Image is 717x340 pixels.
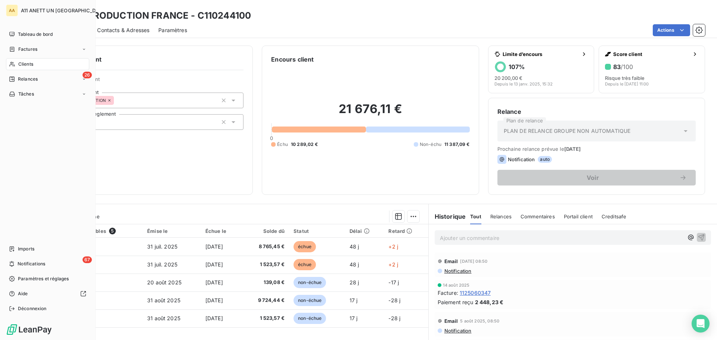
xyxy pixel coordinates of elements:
div: Émise le [147,228,196,234]
h6: 83 [613,63,633,71]
div: Pièces comptables [59,228,138,234]
span: +2 j [388,243,398,250]
span: 1125060347 [460,289,491,297]
span: 26 [83,72,92,78]
span: 10 289,02 € [291,141,318,148]
button: Voir [497,170,696,185]
span: 139,08 € [246,279,285,286]
span: /100 [621,63,633,71]
div: Délai [350,228,380,234]
span: PLAN DE RELANCE GROUPE NON AUTOMATIQUE [504,127,631,135]
h6: Encours client [271,55,314,64]
span: échue [294,241,316,252]
span: Depuis le [DATE] 11:00 [605,82,649,86]
span: Paramètres [158,26,187,34]
span: non-échue [294,277,326,288]
span: Échu [277,141,288,148]
span: Facture : [438,289,458,297]
span: [DATE] 08:50 [460,259,487,263]
span: Creditsafe [602,213,627,219]
span: 67 [83,256,92,263]
span: Notification [444,268,472,274]
div: Retard [388,228,423,234]
span: Tout [470,213,481,219]
span: 8 765,45 € [246,243,285,250]
span: Email [444,318,458,324]
input: Ajouter une valeur [114,97,120,104]
span: 31 août 2025 [147,315,180,321]
div: Open Intercom Messenger [692,315,710,333]
span: Voir [506,175,679,181]
span: Risque très faible [605,75,645,81]
span: Limite d’encours [503,51,578,57]
div: Échue le [205,228,237,234]
button: Limite d’encours107%20 200,00 €Depuis le 13 janv. 2025, 15:32 [488,46,595,93]
span: Notification [508,156,535,162]
span: 48 j [350,243,359,250]
span: Imports [18,246,34,252]
span: Notification [444,328,472,334]
span: échue [294,259,316,270]
span: 5 [109,228,116,234]
span: 31 juil. 2025 [147,261,177,268]
span: [DATE] [205,297,223,303]
span: non-échue [294,295,326,306]
span: A11 ANETT UN [GEOGRAPHIC_DATA] [21,7,107,13]
span: Score client [613,51,689,57]
a: Aide [6,288,89,300]
span: [DATE] [205,315,223,321]
span: Email [444,258,458,264]
span: -28 j [388,297,400,303]
span: Non-échu [420,141,441,148]
span: Paramètres et réglages [18,275,69,282]
button: Score client83/100Risque très faibleDepuis le [DATE] 11:00 [599,46,705,93]
span: Déconnexion [18,305,47,312]
span: Factures [18,46,37,53]
span: Aide [18,290,28,297]
span: 31 juil. 2025 [147,243,177,250]
div: AA [6,4,18,16]
span: -28 j [388,315,400,321]
span: 2 448,23 € [475,298,504,306]
button: Actions [653,24,690,36]
span: [DATE] [205,279,223,286]
span: Paiement reçu [438,298,474,306]
span: Tâches [18,91,34,97]
span: 31 août 2025 [147,297,180,303]
h6: Historique [429,212,466,221]
span: Relances [18,76,38,82]
h6: 107 % [509,63,525,71]
span: 0 [270,135,273,141]
span: Prochaine relance prévue le [497,146,696,152]
span: 1 523,57 € [246,315,285,322]
h3: CPK PRODUCTION FRANCE - C110244100 [66,9,251,22]
span: Tableau de bord [18,31,53,38]
span: 20 août 2025 [147,279,181,286]
span: Portail client [564,213,593,219]
h6: Relance [497,107,696,116]
span: Propriétés Client [60,76,243,87]
span: 11 387,09 € [444,141,470,148]
div: Statut [294,228,341,234]
h2: 21 676,11 € [271,102,469,124]
span: 28 j [350,279,359,286]
span: 5 août 2025, 08:50 [460,319,499,323]
div: Solde dû [246,228,285,234]
span: non-échue [294,313,326,324]
span: [DATE] [205,243,223,250]
span: 17 j [350,297,358,303]
span: Relances [490,213,512,219]
span: [DATE] [205,261,223,268]
span: 20 200,00 € [494,75,522,81]
span: auto [538,156,552,163]
span: -17 j [388,279,399,286]
span: 48 j [350,261,359,268]
span: 9 724,44 € [246,297,285,304]
span: 17 j [350,315,358,321]
span: +2 j [388,261,398,268]
span: 14 août 2025 [443,283,470,287]
span: 1 523,57 € [246,261,285,268]
span: Clients [18,61,33,68]
span: Commentaires [521,213,555,219]
span: [DATE] [564,146,581,152]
